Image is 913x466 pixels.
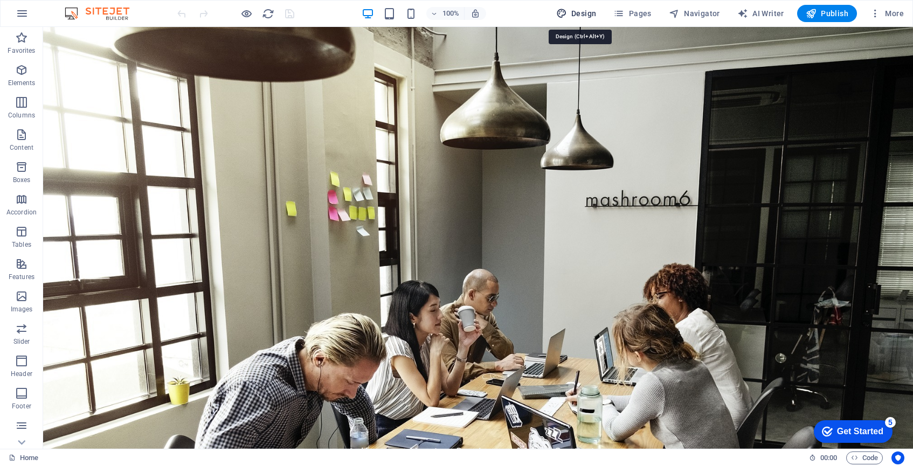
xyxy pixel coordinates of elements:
[733,5,788,22] button: AI Writer
[262,8,274,20] i: Reload page
[552,5,601,22] button: Design
[11,305,33,314] p: Images
[613,8,651,19] span: Pages
[12,240,31,249] p: Tables
[609,5,655,22] button: Pages
[12,402,31,411] p: Footer
[866,5,908,22] button: More
[62,7,143,20] img: Editor Logo
[471,9,480,18] i: On resize automatically adjust zoom level to fit chosen device.
[426,7,465,20] button: 100%
[797,5,857,22] button: Publish
[442,7,460,20] h6: 100%
[240,7,253,20] button: Click here to leave preview mode and continue editing
[12,434,31,443] p: Forms
[10,143,33,152] p: Content
[261,7,274,20] button: reload
[9,451,38,464] a: Click to cancel selection. Double-click to open Pages
[737,8,784,19] span: AI Writer
[806,8,848,19] span: Publish
[13,337,30,346] p: Slider
[828,454,829,462] span: :
[6,208,37,217] p: Accordion
[851,451,878,464] span: Code
[846,451,883,464] button: Code
[556,8,597,19] span: Design
[891,451,904,464] button: Usercentrics
[820,451,837,464] span: 00 00
[8,111,35,120] p: Columns
[809,451,838,464] h6: Session time
[32,12,78,22] div: Get Started
[11,370,32,378] p: Header
[870,8,904,19] span: More
[669,8,720,19] span: Navigator
[9,273,34,281] p: Features
[9,5,87,28] div: Get Started 5 items remaining, 0% complete
[8,46,35,55] p: Favorites
[13,176,31,184] p: Boxes
[665,5,724,22] button: Navigator
[80,2,91,13] div: 5
[8,79,36,87] p: Elements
